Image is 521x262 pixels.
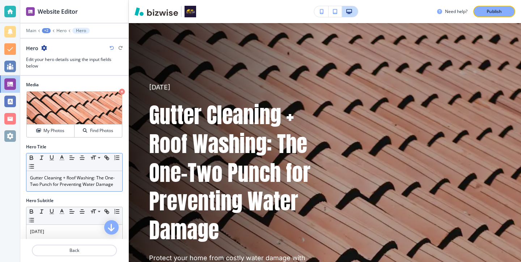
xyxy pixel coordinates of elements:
h2: Hero Subtitle [26,197,54,204]
h2: Website Editor [38,7,78,16]
button: Publish [473,6,515,17]
h3: Need help? [445,8,467,15]
button: Back [32,245,117,256]
p: [DATE] [30,228,119,235]
p: [DATE] [149,83,316,92]
button: +2 [42,28,51,33]
img: editor icon [26,7,35,16]
p: Hero [76,28,86,33]
h4: Find Photos [90,127,113,134]
button: Main [26,28,36,33]
p: Publish [487,8,502,15]
button: Hero [56,28,67,33]
button: Hero [72,28,90,34]
button: Find Photos [75,125,122,137]
h2: Media [26,82,123,88]
h2: Hero [26,44,38,52]
p: Gutter Cleaning + Roof Washing: The One-Two Punch for Preventing Water Damage [30,175,119,188]
img: Your Logo [185,6,196,17]
p: Back [33,247,116,254]
div: My PhotosFind Photos [26,91,123,138]
button: My Photos [27,125,75,137]
img: Bizwise Logo [135,7,178,16]
p: Gutter Cleaning + Roof Washing: The One-Two Punch for Preventing Water Damage [149,101,316,245]
h4: My Photos [43,127,64,134]
h3: Edit your hero details using the input fields below [26,56,123,69]
h2: Hero Title [26,144,46,150]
